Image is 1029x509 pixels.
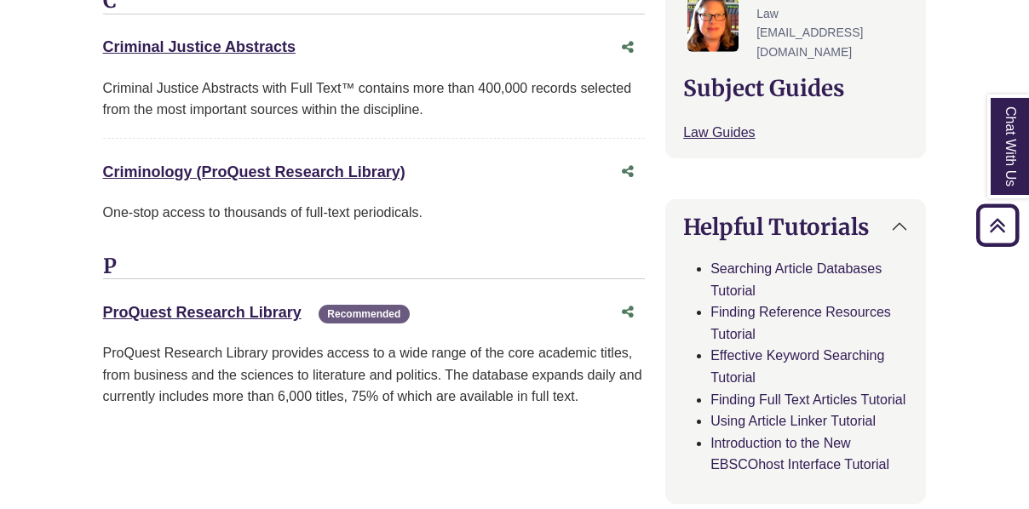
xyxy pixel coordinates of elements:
[103,163,405,180] a: Criminology (ProQuest Research Library)
[103,254,646,280] h3: P
[103,77,646,121] div: Criminal Justice Abstracts with Full Text™ contains more than 400,000 records selected from the m...
[710,305,891,341] a: Finding Reference Resources Tutorial
[756,7,779,20] span: Law
[611,31,645,64] button: Share this database
[710,261,882,298] a: Searching Article Databases Tutorial
[970,214,1025,237] a: Back to Top
[710,436,889,472] a: Introduction to the New EBSCOhost Interface Tutorial
[611,156,645,188] button: Share this database
[683,75,908,101] h2: Subject Guides
[710,348,884,385] a: Effective Keyword Searching Tutorial
[710,414,876,428] a: Using Article Linker Tutorial
[103,304,302,321] a: ProQuest Research Library
[710,392,905,407] a: Finding Full Text Articles Tutorial
[103,202,646,224] p: One-stop access to thousands of full-text periodicals.
[611,296,645,329] button: Share this database
[756,26,863,58] span: [EMAIL_ADDRESS][DOMAIN_NAME]
[666,200,925,254] button: Helpful Tutorials
[683,125,756,140] a: Law Guides
[103,342,646,408] p: ProQuest Research Library provides access to a wide range of the core academic titles, from busin...
[319,305,409,324] span: Recommended
[103,38,296,55] a: Criminal Justice Abstracts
